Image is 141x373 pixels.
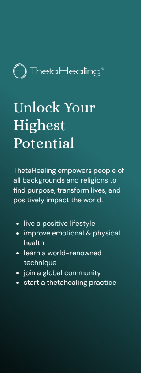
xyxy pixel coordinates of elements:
[24,228,128,248] li: improve emotional & physical health
[24,248,128,268] li: learn a world-renowned technique
[24,278,128,287] li: start a thetahealing practice
[13,99,128,153] h1: Unlock Your Highest Potential
[24,219,128,228] li: live a positive lifestyle
[24,268,128,278] li: join a global community
[13,166,128,205] p: ThetaHealing empowers people of all backgrounds and religions to find purpose, transform lives, a...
